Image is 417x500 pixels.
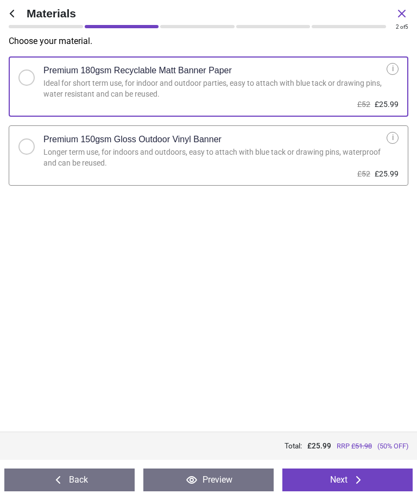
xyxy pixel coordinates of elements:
span: 2 [396,24,399,30]
span: £52 [357,169,370,178]
div: i [387,132,399,144]
span: £ 51.98 [351,442,372,450]
span: £25.99 [375,100,399,109]
span: £52 [357,100,370,109]
button: Preview [143,469,274,491]
span: £25.99 [375,169,399,178]
h2: Premium 180gsm Recyclable Matt Banner Paper [43,65,232,77]
span: Materials [27,5,395,21]
span: RRP [337,441,372,451]
h2: Premium 150gsm Gloss Outdoor Vinyl Banner [43,134,222,145]
span: 25.99 [312,441,331,450]
button: Next [282,469,413,491]
button: Back [4,469,135,491]
div: Ideal for short term use, for indoor and outdoor parties, easy to attach with blue tack or drawin... [43,78,387,99]
div: i [387,63,399,75]
span: £ [307,441,331,451]
div: Total: [9,441,408,451]
span: (50% OFF) [377,441,408,451]
div: of 5 [396,23,408,31]
div: Longer term use, for indoors and outdoors, easy to attach with blue tack or drawing pins, waterpr... [43,147,387,168]
p: Choose your material . [9,35,417,47]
